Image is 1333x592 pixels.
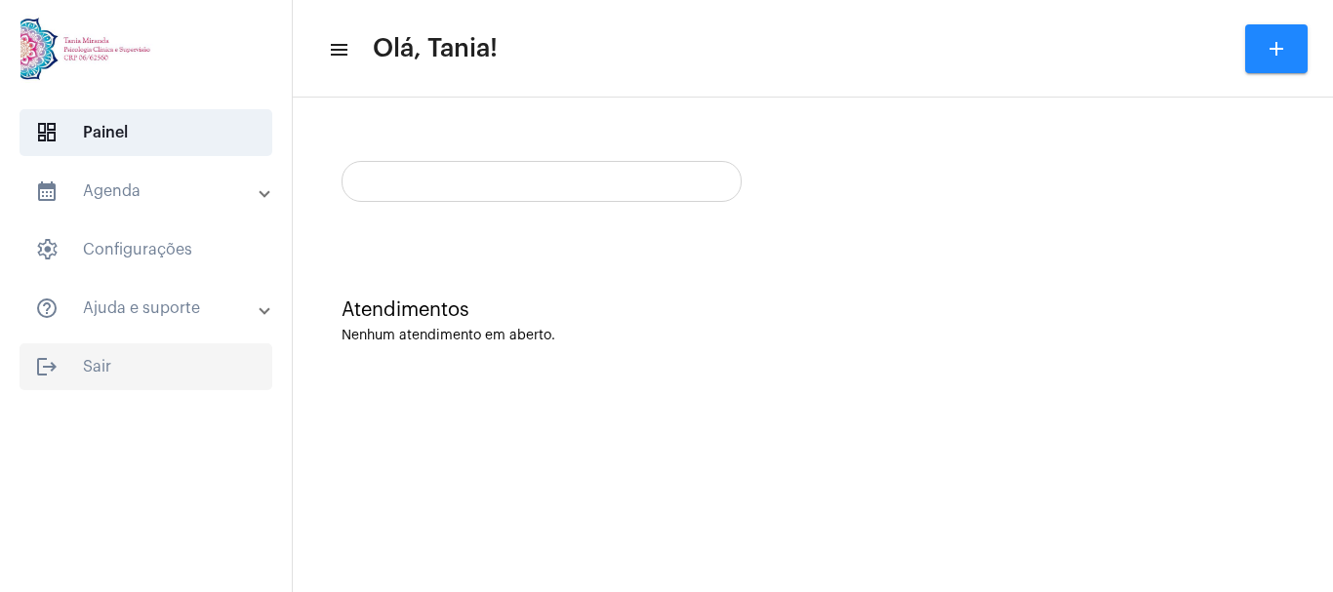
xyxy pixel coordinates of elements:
mat-icon: add [1265,37,1288,60]
span: Sair [20,343,272,390]
div: Nenhum atendimento em aberto. [342,329,1284,343]
mat-expansion-panel-header: sidenav iconAgenda [12,168,292,215]
span: Olá, Tania! [373,33,498,64]
mat-icon: sidenav icon [35,355,59,378]
span: sidenav icon [35,238,59,261]
mat-expansion-panel-header: sidenav iconAjuda e suporte [12,285,292,332]
mat-icon: sidenav icon [35,296,59,320]
mat-icon: sidenav icon [35,179,59,203]
mat-panel-title: Ajuda e suporte [35,296,261,320]
span: sidenav icon [35,121,59,144]
mat-panel-title: Agenda [35,179,261,203]
mat-icon: sidenav icon [328,38,347,61]
div: Atendimentos [342,299,1284,321]
span: Painel [20,109,272,156]
span: Configurações [20,226,272,273]
img: 82f91219-cc54-a9e9-c892-318f5ec67ab1.jpg [16,10,160,88]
